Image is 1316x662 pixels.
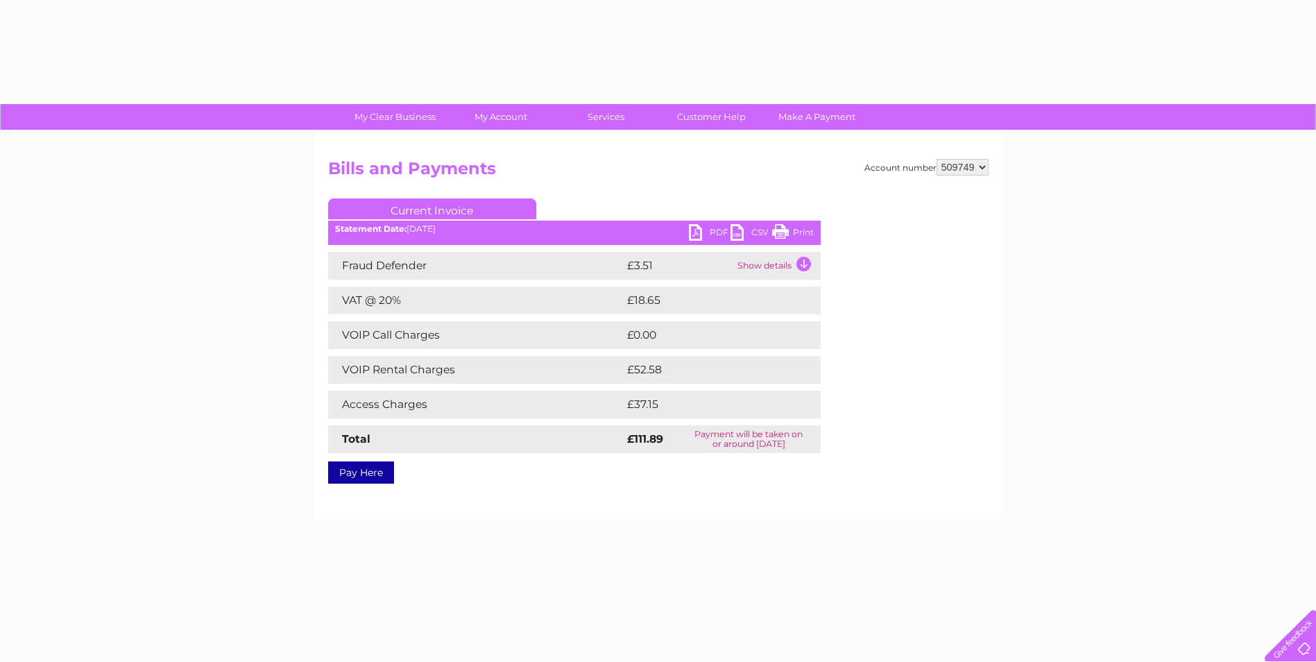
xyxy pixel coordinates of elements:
div: Account number [864,159,989,176]
td: Payment will be taken on or around [DATE] [677,425,821,453]
h2: Bills and Payments [328,159,989,185]
td: VAT @ 20% [328,287,624,314]
a: Print [772,224,814,244]
td: VOIP Rental Charges [328,356,624,384]
td: £3.51 [624,252,734,280]
a: My Clear Business [338,104,452,130]
strong: Total [342,432,370,445]
a: Services [549,104,663,130]
b: Statement Date: [335,223,407,234]
strong: £111.89 [627,432,663,445]
a: Pay Here [328,461,394,484]
td: £18.65 [624,287,792,314]
a: Customer Help [654,104,769,130]
a: Current Invoice [328,198,536,219]
td: Show details [734,252,821,280]
div: [DATE] [328,224,821,234]
a: Make A Payment [760,104,874,130]
a: My Account [443,104,558,130]
td: £37.15 [624,391,790,418]
td: £0.00 [624,321,789,349]
td: VOIP Call Charges [328,321,624,349]
a: PDF [689,224,730,244]
a: CSV [730,224,772,244]
td: Access Charges [328,391,624,418]
td: £52.58 [624,356,792,384]
td: Fraud Defender [328,252,624,280]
